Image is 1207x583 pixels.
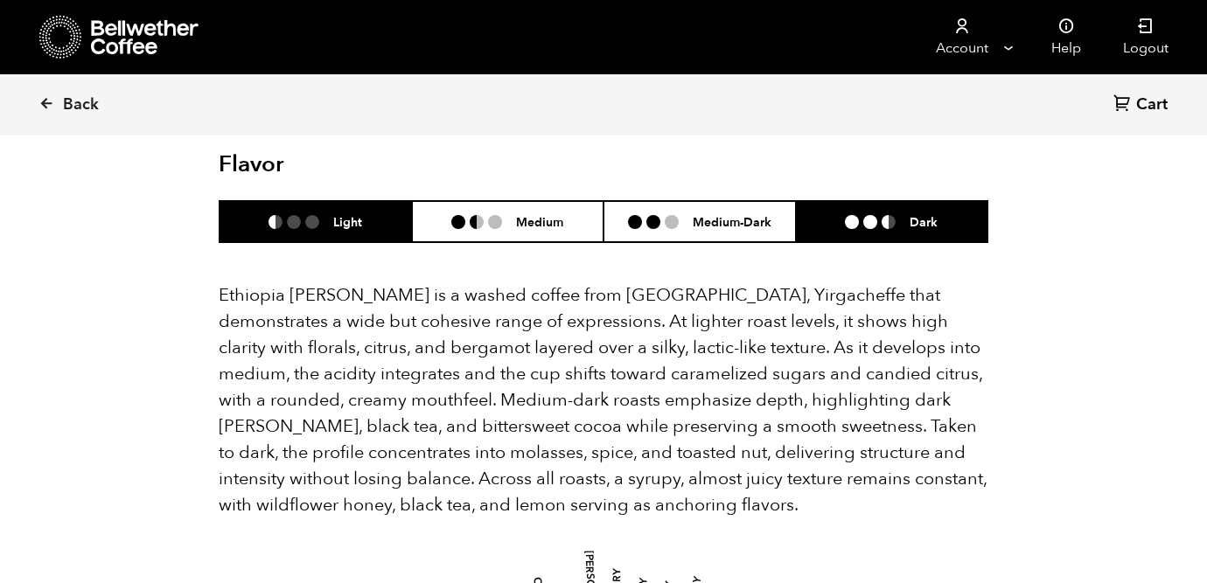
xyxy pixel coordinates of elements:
[1113,94,1172,117] a: Cart
[219,151,475,178] h2: Flavor
[333,214,362,229] h6: Light
[63,94,99,115] span: Back
[516,214,563,229] h6: Medium
[693,214,771,229] h6: Medium-Dark
[1136,94,1168,115] span: Cart
[219,282,988,518] p: Ethiopia [PERSON_NAME] is a washed coffee from [GEOGRAPHIC_DATA], Yirgacheffe that demonstrates a...
[910,214,938,229] h6: Dark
